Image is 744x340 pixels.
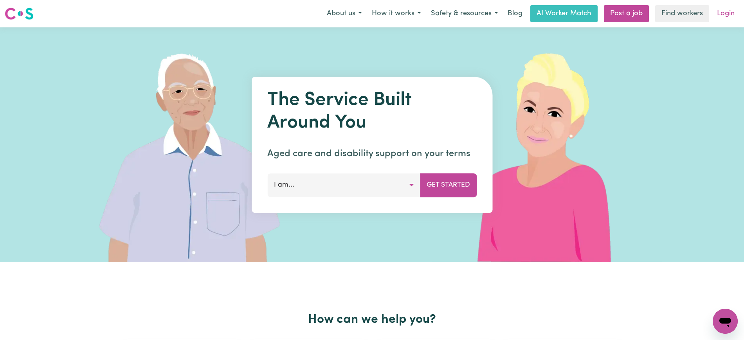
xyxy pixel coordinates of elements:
button: I am... [267,173,420,197]
p: Aged care and disability support on your terms [267,147,477,161]
a: Blog [503,5,527,22]
button: About us [322,5,367,22]
a: AI Worker Match [530,5,598,22]
button: Safety & resources [426,5,503,22]
a: Find workers [655,5,709,22]
a: Careseekers logo [5,5,34,23]
button: How it works [367,5,426,22]
a: Login [712,5,739,22]
button: Get Started [420,173,477,197]
iframe: Button to launch messaging window [713,309,738,334]
h1: The Service Built Around You [267,89,477,134]
img: Careseekers logo [5,7,34,21]
a: Post a job [604,5,649,22]
h2: How can we help you? [119,312,626,327]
